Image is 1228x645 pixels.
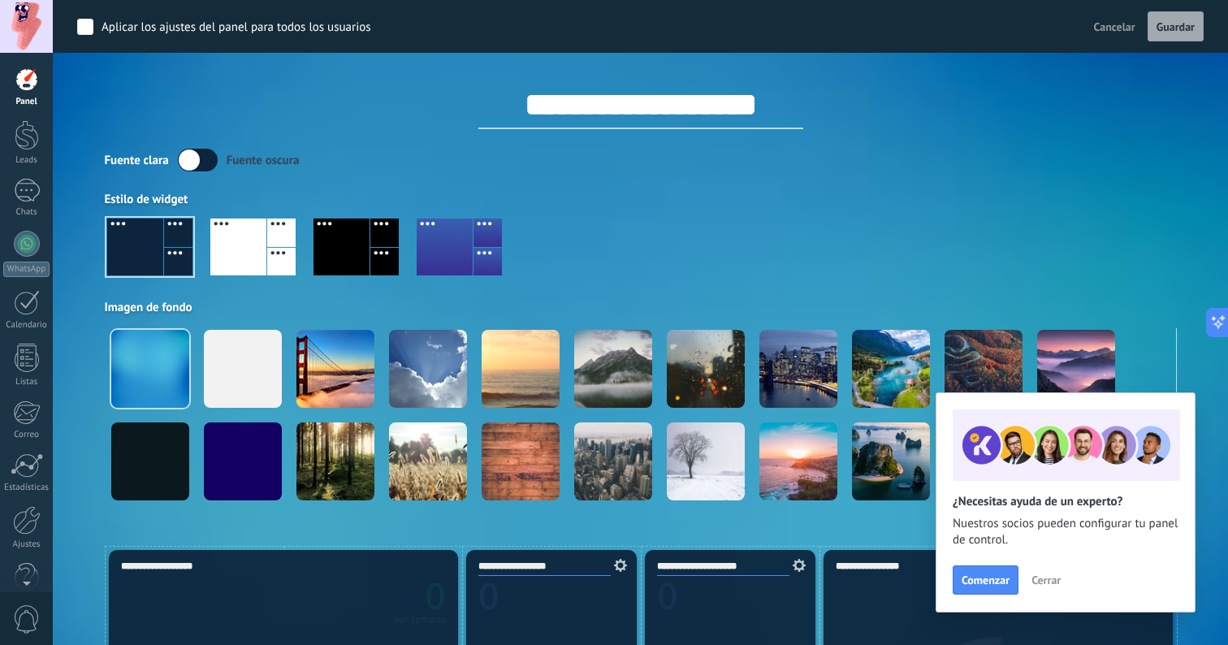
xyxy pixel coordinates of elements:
[3,430,50,440] div: Correo
[1087,15,1142,39] button: Cancelar
[953,516,1178,548] span: Nuestros socios pueden configurar tu panel de control.
[3,155,50,166] div: Leads
[3,377,50,387] div: Listas
[3,262,50,277] div: WhatsApp
[1157,21,1195,32] span: Guardar
[105,300,1177,315] div: Imagen de fondo
[3,207,50,218] div: Chats
[105,192,1177,207] div: Estilo de widget
[1148,11,1204,42] button: Guardar
[1024,568,1068,592] button: Cerrar
[3,539,50,550] div: Ajustes
[962,574,1010,586] span: Comenzar
[227,153,300,168] div: Fuente oscura
[953,565,1018,595] button: Comenzar
[1094,19,1135,34] span: Cancelar
[1031,574,1061,586] span: Cerrar
[953,494,1178,509] h2: ¿Necesitas ayuda de un experto?
[3,97,50,107] div: Panel
[102,19,371,36] div: Aplicar los ajustes del panel para todos los usuarios
[3,483,50,493] div: Estadísticas
[3,320,50,331] div: Calendario
[105,153,169,168] div: Fuente clara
